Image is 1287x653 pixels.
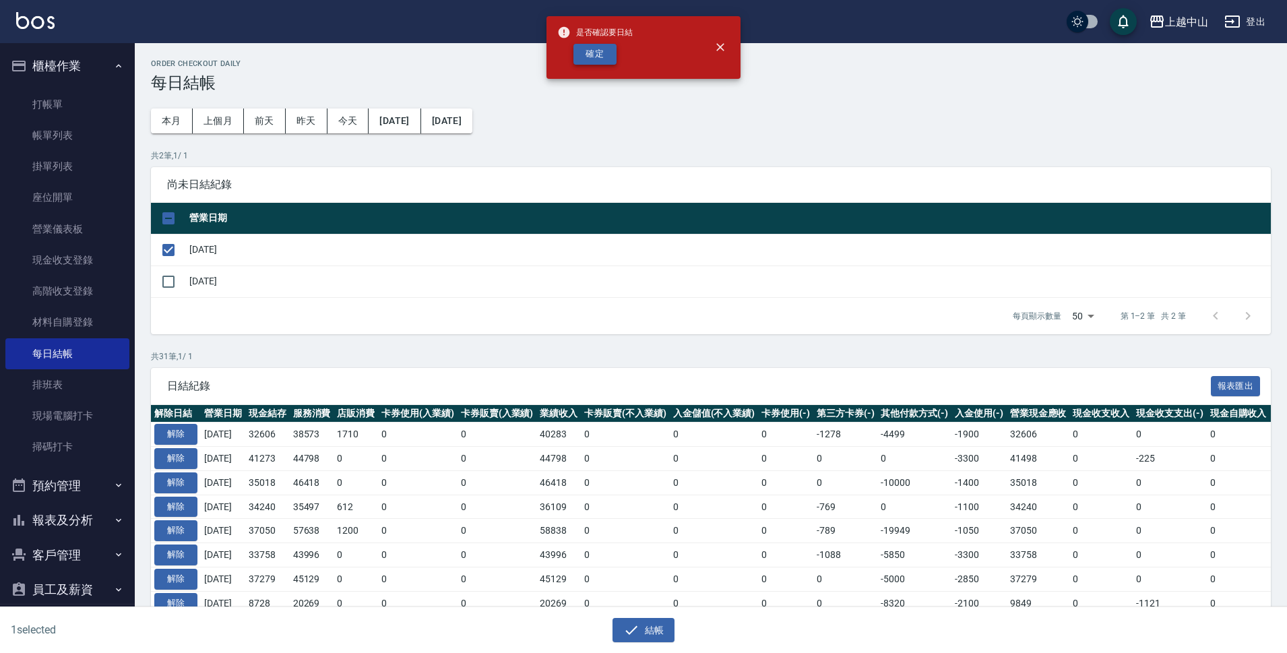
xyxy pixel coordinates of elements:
td: 0 [378,470,458,495]
td: -5850 [877,543,951,567]
h2: Order checkout daily [151,59,1271,68]
td: 37050 [1007,519,1070,543]
td: 0 [1207,519,1270,543]
td: 0 [1069,591,1133,615]
button: save [1110,8,1137,35]
button: 客戶管理 [5,538,129,573]
th: 現金結存 [245,405,290,423]
a: 材料自購登錄 [5,307,129,338]
td: -1088 [813,543,878,567]
a: 現場電腦打卡 [5,400,129,431]
span: 是否確認要日結 [557,26,633,39]
td: 0 [1207,447,1270,471]
td: 0 [378,423,458,447]
button: 確定 [573,44,617,65]
td: 46418 [536,470,581,495]
button: 解除 [154,520,197,541]
td: 0 [758,591,813,615]
td: 0 [1069,519,1133,543]
th: 其他付款方式(-) [877,405,951,423]
td: 41273 [245,447,290,471]
td: -2100 [951,591,1007,615]
td: 0 [877,495,951,519]
button: 前天 [244,108,286,133]
th: 現金收支收入 [1069,405,1133,423]
td: 0 [813,447,878,471]
td: 0 [458,591,537,615]
td: -10000 [877,470,951,495]
td: 1200 [334,519,378,543]
td: 35018 [245,470,290,495]
td: -1121 [1133,591,1207,615]
td: -4499 [877,423,951,447]
td: 0 [813,470,878,495]
td: 0 [334,591,378,615]
td: 0 [1133,423,1207,447]
td: 41498 [1007,447,1070,471]
p: 共 31 筆, 1 / 1 [151,350,1271,363]
a: 營業儀表板 [5,214,129,245]
td: 0 [378,591,458,615]
td: [DATE] [201,423,245,447]
td: 35497 [290,495,334,519]
td: 32606 [245,423,290,447]
td: 33758 [1007,543,1070,567]
p: 每頁顯示數量 [1013,310,1061,322]
td: 0 [1207,495,1270,519]
td: [DATE] [201,447,245,471]
td: -3300 [951,447,1007,471]
a: 帳單列表 [5,120,129,151]
th: 卡券使用(入業績) [378,405,458,423]
button: 報表及分析 [5,503,129,538]
td: -225 [1133,447,1207,471]
button: 預約管理 [5,468,129,503]
td: 0 [670,591,759,615]
td: 0 [581,470,670,495]
td: 45129 [536,567,581,591]
td: 0 [670,470,759,495]
td: 0 [581,567,670,591]
td: 0 [1133,567,1207,591]
td: 0 [378,519,458,543]
th: 服務消費 [290,405,334,423]
td: 0 [1207,591,1270,615]
th: 現金自購收入 [1207,405,1270,423]
div: 上越中山 [1165,13,1208,30]
td: 0 [670,495,759,519]
td: 0 [458,567,537,591]
td: 0 [1069,567,1133,591]
button: 解除 [154,448,197,469]
td: 0 [1069,543,1133,567]
p: 第 1–2 筆 共 2 筆 [1121,310,1186,322]
button: 員工及薪資 [5,572,129,607]
th: 卡券使用(-) [758,405,813,423]
th: 解除日結 [151,405,201,423]
td: [DATE] [201,543,245,567]
td: [DATE] [201,591,245,615]
td: 34240 [1007,495,1070,519]
a: 座位開單 [5,182,129,213]
button: 本月 [151,108,193,133]
td: 0 [758,423,813,447]
button: 解除 [154,545,197,565]
td: 43996 [536,543,581,567]
td: 0 [334,470,378,495]
td: -19949 [877,519,951,543]
button: [DATE] [421,108,472,133]
td: 0 [758,470,813,495]
td: -3300 [951,543,1007,567]
a: 排班表 [5,369,129,400]
td: 0 [378,567,458,591]
td: -1900 [951,423,1007,447]
th: 營業日期 [201,405,245,423]
td: 0 [877,447,951,471]
td: 0 [758,447,813,471]
td: 0 [813,567,878,591]
td: 0 [1133,543,1207,567]
td: 0 [670,543,759,567]
td: 0 [581,447,670,471]
td: 0 [670,519,759,543]
td: 1710 [334,423,378,447]
td: 0 [581,591,670,615]
button: 上越中山 [1143,8,1214,36]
